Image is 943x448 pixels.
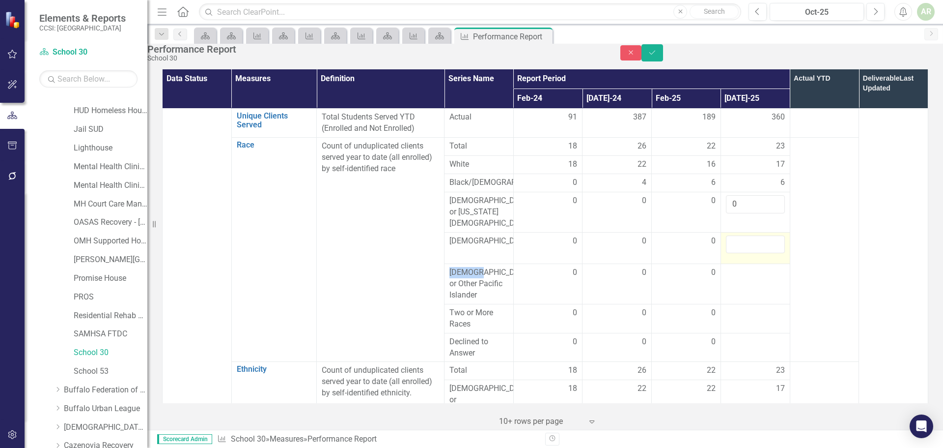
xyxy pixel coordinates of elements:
[64,422,147,433] a: [DEMOGRAPHIC_DATA] Charities of [GEOGRAPHIC_DATA]
[449,236,508,247] span: [DEMOGRAPHIC_DATA]
[237,112,311,129] a: Unique Clients Served
[74,217,147,228] a: OASAS Recovery - [GEOGRAPHIC_DATA]
[449,141,508,152] span: Total
[568,365,577,376] span: 18
[573,267,577,278] span: 0
[147,55,601,62] div: School 30
[711,177,716,188] span: 6
[147,44,601,55] div: Performance Report
[642,236,646,247] span: 0
[64,403,147,415] a: Buffalo Urban League
[4,10,23,29] img: ClearPoint Strategy
[638,365,646,376] span: 26
[449,336,508,359] span: Declined to Answer
[776,383,785,394] span: 17
[74,236,147,247] a: OMH Supported Housing
[74,292,147,303] a: PROS
[322,112,439,134] p: Total Students Served YTD (Enrolled and Not Enrolled)
[449,383,508,417] span: [DEMOGRAPHIC_DATA] or [DEMOGRAPHIC_DATA]
[711,267,716,278] span: 0
[707,159,716,170] span: 16
[39,70,138,88] input: Search Below...
[772,112,785,123] span: 360
[711,236,716,247] span: 0
[711,307,716,319] span: 0
[638,159,646,170] span: 22
[642,336,646,348] span: 0
[573,195,577,207] span: 0
[773,6,860,18] div: Oct-25
[642,267,646,278] span: 0
[307,434,377,444] div: Performance Report
[776,141,785,152] span: 23
[270,434,304,444] a: Measures
[642,177,646,188] span: 4
[449,112,508,123] span: Actual
[74,161,147,173] a: Mental Health Clinic Adult
[707,383,716,394] span: 22
[704,7,725,15] span: Search
[39,47,138,58] a: School 30
[157,434,212,444] span: Scorecard Admin
[231,434,266,444] a: School 30
[64,385,147,396] a: Buffalo Federation of Neighborhood Centers
[449,159,508,170] span: White
[74,199,147,210] a: MH Court Care Management
[568,383,577,394] span: 18
[237,141,311,149] a: Race
[780,177,785,188] span: 6
[473,30,550,43] div: Performance Report
[322,141,439,175] p: Count of unduplicated clients served year to date (all enrolled) by self-identified race
[573,177,577,188] span: 0
[449,307,508,330] span: Two or More Races
[449,177,508,188] span: Black/[DEMOGRAPHIC_DATA]
[74,105,147,117] a: HUD Homeless Housing COC II
[776,365,785,376] span: 23
[910,415,933,438] div: Open Intercom Messenger
[74,143,147,154] a: Lighthouse
[702,112,716,123] span: 189
[217,434,538,445] div: » »
[39,12,126,24] span: Elements & Reports
[449,195,508,229] span: [DEMOGRAPHIC_DATA] or [US_STATE][DEMOGRAPHIC_DATA]
[642,195,646,207] span: 0
[74,273,147,284] a: Promise House
[449,267,508,301] span: [DEMOGRAPHIC_DATA] or Other Pacific Islander
[638,383,646,394] span: 22
[449,365,508,376] span: Total
[74,366,147,377] a: School 53
[573,236,577,247] span: 0
[74,124,147,135] a: Jail SUD
[707,365,716,376] span: 22
[237,365,311,374] a: Ethnicity
[690,5,739,19] button: Search
[568,112,577,123] span: 91
[707,141,716,152] span: 22
[573,307,577,319] span: 0
[642,307,646,319] span: 0
[770,3,864,21] button: Oct-25
[711,195,716,207] span: 0
[638,141,646,152] span: 26
[74,180,147,191] a: Mental Health Clinic Child
[74,310,147,322] a: Residential Rehab Services For Youth (RRSY)
[74,254,147,266] a: [PERSON_NAME][GEOGRAPHIC_DATA]
[322,365,439,399] p: Count of unduplicated clients served year to date (all enrolled) by self-identified ethnicity.
[573,336,577,348] span: 0
[776,159,785,170] span: 17
[74,329,147,340] a: SAMHSA FTDC
[711,336,716,348] span: 0
[917,3,935,21] button: AR
[74,347,147,358] a: School 30
[39,24,126,32] small: CCSI: [GEOGRAPHIC_DATA]
[568,141,577,152] span: 18
[199,3,741,21] input: Search ClearPoint...
[633,112,646,123] span: 387
[568,159,577,170] span: 18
